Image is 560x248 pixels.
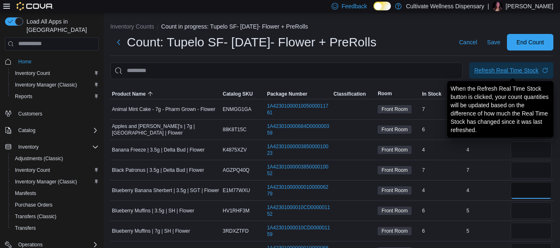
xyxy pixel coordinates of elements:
[12,188,99,198] span: Manifests
[15,178,77,185] span: Inventory Manager (Classic)
[484,34,504,51] button: Save
[420,165,465,175] div: 7
[12,68,99,78] span: Inventory Count
[381,146,407,154] span: Front Room
[378,105,411,113] span: Front Room
[8,188,102,199] button: Manifests
[420,226,465,236] div: 6
[378,186,411,195] span: Front Room
[223,207,250,214] span: HV1RHF3M
[112,187,219,194] span: Blueberry Banana Sherbert | 3.5g | SGT | Flower
[267,224,330,238] a: 1A42301000010CD000001159
[2,107,102,119] button: Customers
[223,228,249,234] span: 3RDXZTFD
[8,164,102,176] button: Inventory Count
[265,89,332,99] button: Package Number
[474,66,538,75] div: Refresh Real Time Stock
[267,184,330,197] a: 1A4230100000001000006279
[8,67,102,79] button: Inventory Count
[18,127,35,134] span: Catalog
[420,145,465,155] div: 4
[161,23,308,30] button: Count in progress: Tupelo SF- [DATE]- Flower + PreRolls
[267,143,330,157] a: 1A4230100000385000010023
[110,89,221,99] button: Product Name
[15,225,36,231] span: Transfers
[12,165,53,175] a: Inventory Count
[420,125,465,135] div: 6
[15,57,35,67] a: Home
[8,79,102,91] button: Inventory Manager (Classic)
[17,2,53,10] img: Cova
[342,2,367,10] span: Feedback
[381,106,407,113] span: Front Room
[267,91,307,97] span: Package Number
[8,199,102,211] button: Purchase Orders
[487,1,489,11] p: |
[127,34,376,51] h1: Count: Tupelo SF- [DATE]- Flower + PreRolls
[381,187,407,194] span: Front Room
[12,68,53,78] a: Inventory Count
[465,206,509,216] div: 5
[15,108,99,118] span: Customers
[18,58,32,65] span: Home
[465,145,509,155] div: 4
[112,228,190,234] span: Blueberry Muffins | 7g | SH | Flower
[12,80,99,90] span: Inventory Manager (Classic)
[378,207,411,215] span: Front Room
[12,91,99,101] span: Reports
[15,155,63,162] span: Adjustments (Classic)
[12,177,99,187] span: Inventory Manager (Classic)
[223,167,250,173] span: AGZPQ40Q
[223,147,247,153] span: K4875XZV
[112,207,194,214] span: Blueberry Muffins | 3.5g | SH | Flower
[516,38,544,46] span: End Count
[112,167,204,173] span: Black Patronus | 3.5g | Delta Bud | Flower
[12,165,99,175] span: Inventory Count
[378,125,411,134] span: Front Room
[223,106,251,113] span: ENMGG1GA
[15,56,99,67] span: Home
[110,34,127,51] button: Next
[422,91,441,97] span: In Stock
[487,38,500,46] span: Save
[8,91,102,102] button: Reports
[15,125,39,135] button: Catalog
[15,93,32,100] span: Reports
[373,2,391,10] input: Dark Mode
[223,187,250,194] span: E1M77WXU
[12,212,99,222] span: Transfers (Classic)
[12,154,66,164] a: Adjustments (Classic)
[378,227,411,235] span: Front Room
[332,89,376,99] button: Classification
[221,89,265,99] button: Catalog SKU
[112,106,215,113] span: Animal Mint Cake - 7g - Pharm Grown - Flower
[15,190,36,197] span: Manifests
[18,241,43,248] span: Operations
[112,91,145,97] span: Product Name
[110,22,553,32] nav: An example of EuiBreadcrumbs
[223,91,253,97] span: Catalog SKU
[267,204,330,217] a: 1A42301000010CD000001152
[333,91,366,97] span: Classification
[451,84,550,134] div: When the Refresh Real Time Stock button is clicked, your count quantities will be updated based o...
[23,17,99,34] span: Load All Apps in [GEOGRAPHIC_DATA]
[381,166,407,174] span: Front Room
[15,142,42,152] button: Inventory
[381,126,407,133] span: Front Room
[110,63,463,79] input: This is a search bar. After typing your query, hit enter to filter the results lower in the page.
[12,200,99,210] span: Purchase Orders
[420,185,465,195] div: 4
[507,34,553,51] button: End Count
[406,1,484,11] p: Cultivate Wellness Dispensary
[12,91,36,101] a: Reports
[112,123,219,136] span: Apples and [PERSON_NAME]'s | 7g | [GEOGRAPHIC_DATA] | Flower
[12,154,99,164] span: Adjustments (Classic)
[12,223,99,233] span: Transfers
[456,34,480,51] button: Cancel
[267,164,330,177] a: 1A4230100000385000010052
[12,177,80,187] a: Inventory Manager (Classic)
[15,70,50,77] span: Inventory Count
[420,104,465,114] div: 7
[15,109,46,119] a: Customers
